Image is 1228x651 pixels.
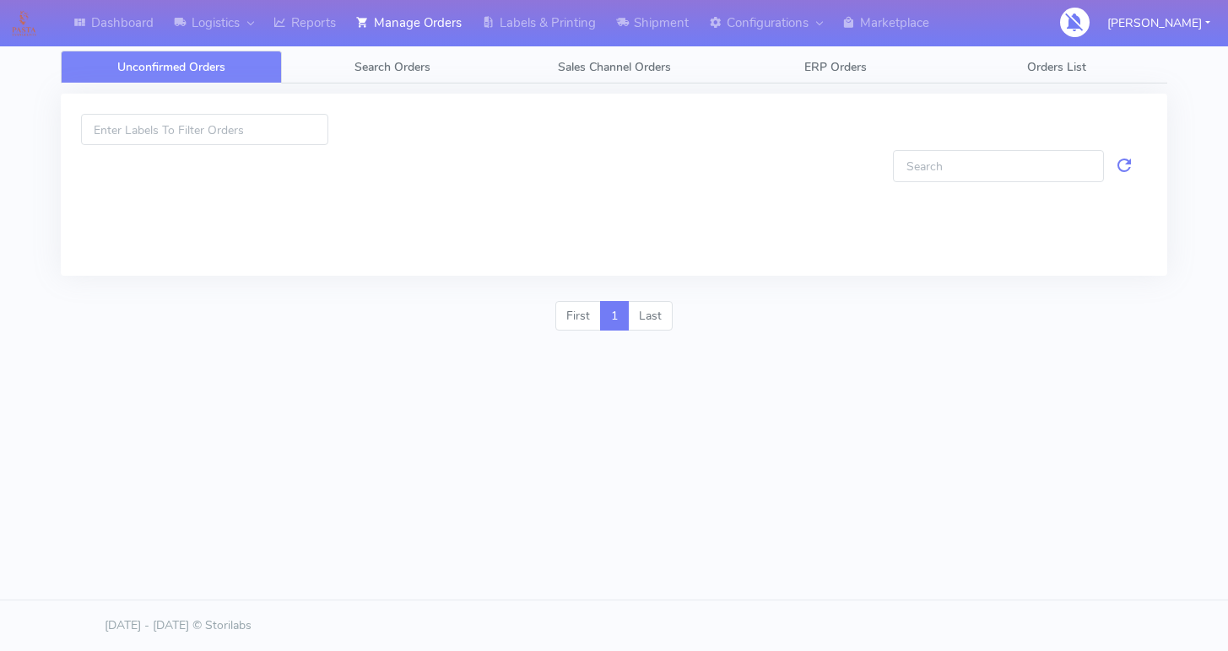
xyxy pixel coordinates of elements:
button: [PERSON_NAME] [1095,6,1223,40]
span: ERP Orders [804,59,867,75]
span: Sales Channel Orders [558,59,671,75]
ul: Tabs [61,51,1167,83]
span: Orders List [1027,59,1086,75]
span: Search Orders [354,59,430,75]
a: 1 [600,301,629,331]
span: Unconfirmed Orders [117,59,225,75]
input: Search [893,150,1104,181]
input: Enter Labels To Filter Orders [81,114,328,145]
